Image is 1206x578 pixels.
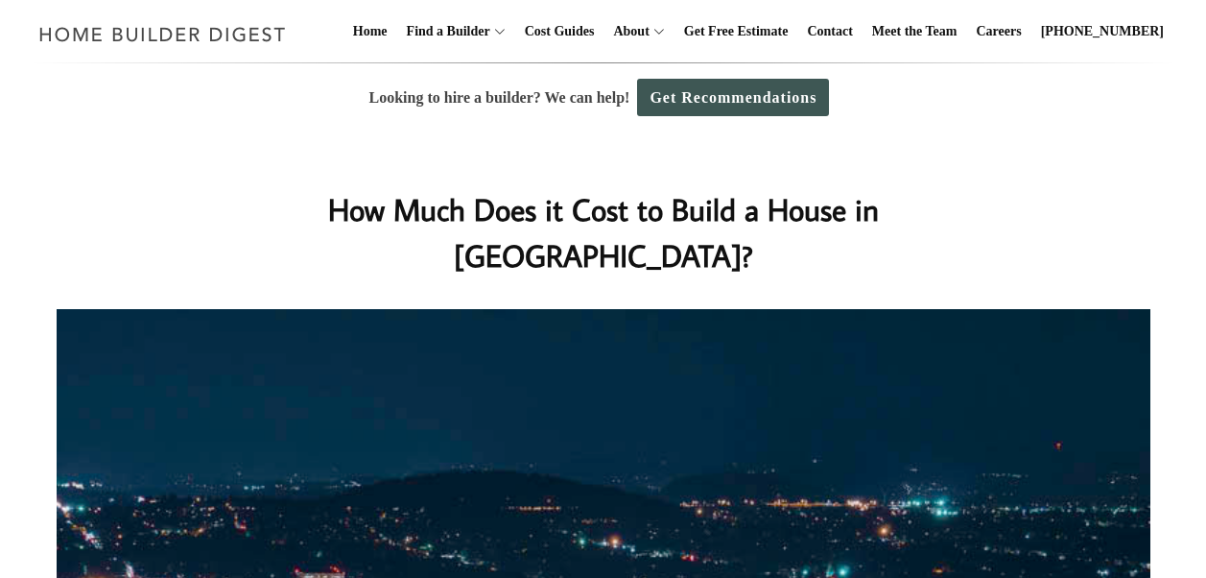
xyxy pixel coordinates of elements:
[517,1,603,62] a: Cost Guides
[637,79,829,116] a: Get Recommendations
[969,1,1029,62] a: Careers
[399,1,490,62] a: Find a Builder
[221,186,986,278] h1: How Much Does it Cost to Build a House in [GEOGRAPHIC_DATA]?
[605,1,649,62] a: About
[345,1,395,62] a: Home
[864,1,965,62] a: Meet the Team
[799,1,860,62] a: Contact
[1033,1,1171,62] a: [PHONE_NUMBER]
[31,15,295,53] img: Home Builder Digest
[676,1,796,62] a: Get Free Estimate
